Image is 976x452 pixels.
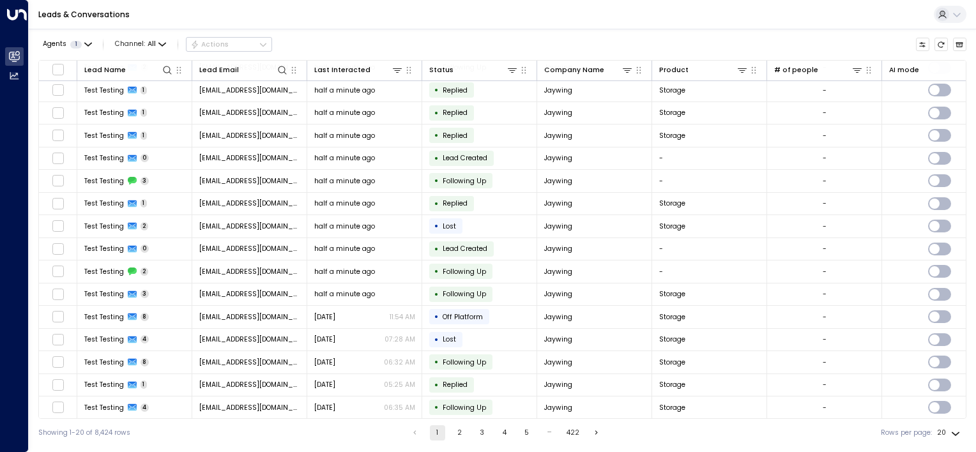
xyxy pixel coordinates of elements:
[544,267,572,276] span: Jaywing
[111,38,170,51] span: Channel:
[314,153,375,163] span: half a minute ago
[199,131,300,140] span: test@test.com
[889,64,919,76] div: AI mode
[314,267,375,276] span: half a minute ago
[38,428,130,438] div: Showing 1-20 of 8,424 rows
[544,312,572,322] span: Jaywing
[199,289,300,299] span: test@test.com
[434,399,439,416] div: •
[544,199,572,208] span: Jaywing
[84,403,124,412] span: Test Testing
[544,86,572,95] span: Jaywing
[314,108,375,117] span: half a minute ago
[443,199,468,208] span: Replied
[70,41,82,49] span: 1
[659,222,685,231] span: Storage
[544,222,572,231] span: Jaywing
[443,289,486,299] span: Following Up
[314,380,335,389] span: Jun 30, 2025
[916,38,930,52] button: Customize
[823,289,827,299] div: -
[434,331,439,348] div: •
[384,358,415,367] p: 06:32 AM
[141,267,149,276] span: 2
[659,199,685,208] span: Storage
[141,380,148,389] span: 1
[52,197,64,209] span: Toggle select row
[544,380,572,389] span: Jaywing
[52,84,64,96] span: Toggle select row
[199,199,300,208] span: test@test.com
[314,64,404,76] div: Last Interacted
[823,358,827,367] div: -
[659,108,685,117] span: Storage
[434,105,439,121] div: •
[52,288,64,300] span: Toggle select row
[385,335,415,344] p: 07:28 AM
[84,153,124,163] span: Test Testing
[823,222,827,231] div: -
[659,64,689,76] div: Product
[659,358,685,367] span: Storage
[544,131,572,140] span: Jaywing
[823,312,827,322] div: -
[314,222,375,231] span: half a minute ago
[659,403,685,412] span: Storage
[314,358,335,367] span: Jul 22, 2025
[52,107,64,119] span: Toggle select row
[84,64,174,76] div: Lead Name
[434,172,439,189] div: •
[190,40,229,49] div: Actions
[823,380,827,389] div: -
[52,175,64,187] span: Toggle select row
[443,108,468,117] span: Replied
[544,403,572,412] span: Jaywing
[434,263,439,280] div: •
[659,312,685,322] span: Storage
[443,244,487,253] span: Lead Created
[434,82,439,98] div: •
[199,312,300,322] span: test@test.com
[84,267,124,276] span: Test Testing
[434,377,439,393] div: •
[84,289,124,299] span: Test Testing
[141,86,148,94] span: 1
[544,64,604,76] div: Company Name
[443,131,468,140] span: Replied
[774,64,818,76] div: # of people
[314,64,370,76] div: Last Interacted
[544,64,634,76] div: Company Name
[823,244,827,253] div: -
[199,108,300,117] span: test@test.com
[881,428,932,438] label: Rows per page:
[52,243,64,255] span: Toggle select row
[141,245,149,253] span: 0
[84,131,124,140] span: Test Testing
[823,131,827,140] div: -
[186,37,272,52] button: Actions
[52,220,64,232] span: Toggle select row
[443,153,487,163] span: Lead Created
[84,222,124,231] span: Test Testing
[186,37,272,52] div: Button group with a nested menu
[544,108,572,117] span: Jaywing
[52,379,64,391] span: Toggle select row
[199,244,300,253] span: test@test.com
[434,150,439,167] div: •
[52,311,64,323] span: Toggle select row
[52,266,64,278] span: Toggle select row
[314,312,335,322] span: Aug 13, 2025
[199,64,239,76] div: Lead Email
[544,289,572,299] span: Jaywing
[43,41,66,48] span: Agents
[384,403,415,412] p: 06:35 AM
[443,312,483,322] span: Off Platform
[659,380,685,389] span: Storage
[148,40,156,48] span: All
[141,199,148,207] span: 1
[452,425,468,441] button: Go to page 2
[443,403,486,412] span: Following Up
[475,425,490,441] button: Go to page 3
[84,64,126,76] div: Lead Name
[314,86,375,95] span: half a minute ago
